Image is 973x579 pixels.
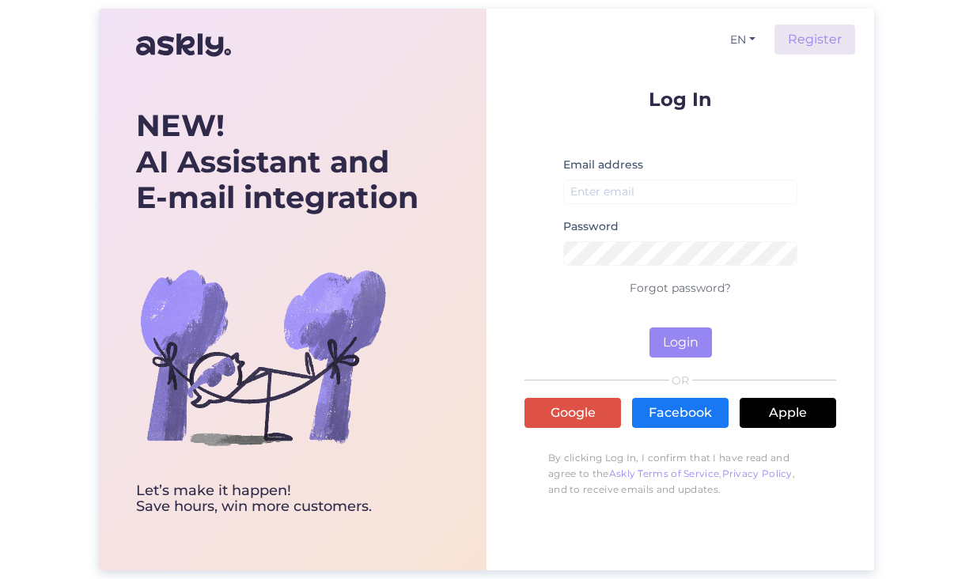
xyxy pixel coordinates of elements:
a: Forgot password? [630,281,731,295]
a: Privacy Policy [722,467,793,479]
button: Login [649,327,712,358]
div: Let’s make it happen! Save hours, win more customers. [136,483,418,515]
span: OR [669,375,692,386]
input: Enter email [563,180,797,204]
a: Apple [740,398,836,428]
label: Password [563,218,619,235]
a: Register [774,25,855,55]
label: Email address [563,157,643,173]
b: NEW! [136,107,225,144]
img: bg-askly [136,230,389,483]
a: Google [524,398,621,428]
a: Askly Terms of Service [609,467,720,479]
p: By clicking Log In, I confirm that I have read and agree to the , , and to receive emails and upd... [524,442,836,505]
div: AI Assistant and E-mail integration [136,108,418,216]
img: Askly [136,26,231,64]
a: Facebook [632,398,729,428]
p: Log In [524,89,836,109]
button: EN [724,28,762,51]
